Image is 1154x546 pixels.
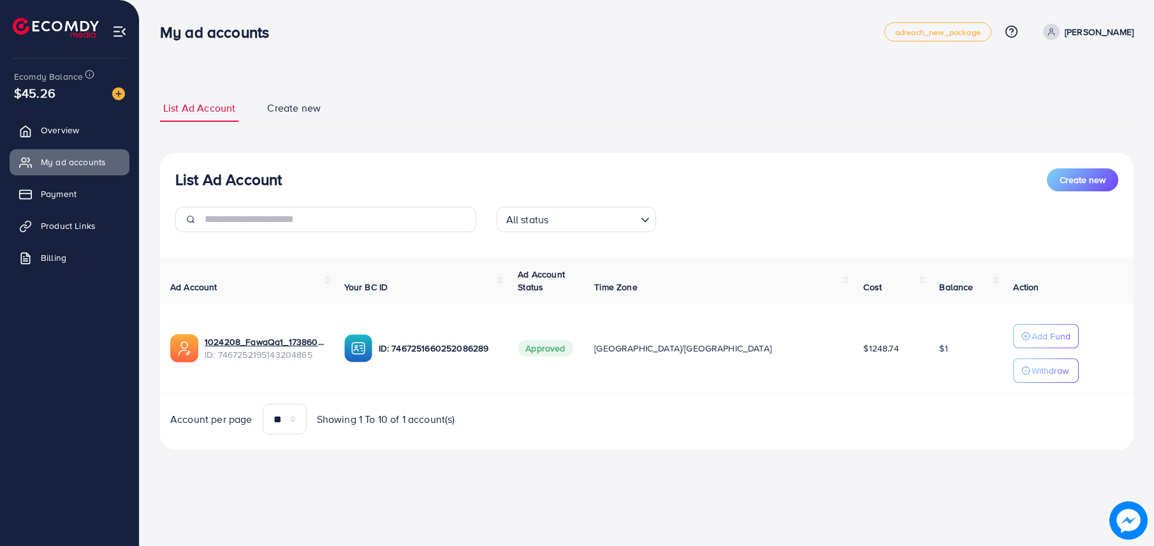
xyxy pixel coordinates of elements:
[939,342,947,355] span: $1
[112,87,125,100] img: image
[1013,358,1079,383] button: Withdraw
[13,18,99,38] img: logo
[1013,281,1039,293] span: Action
[1038,24,1134,40] a: [PERSON_NAME]
[504,210,551,229] span: All status
[10,213,129,239] a: Product Links
[10,245,129,270] a: Billing
[863,281,882,293] span: Cost
[1032,363,1069,378] p: Withdraw
[205,336,324,362] div: <span class='underline'>1024208_FawaQa1_1738605147168</span></br>7467252195143204865
[41,124,79,136] span: Overview
[205,336,324,348] a: 1024208_FawaQa1_1738605147168
[163,101,235,115] span: List Ad Account
[112,24,127,39] img: menu
[267,101,321,115] span: Create new
[41,219,96,232] span: Product Links
[160,23,279,41] h3: My ad accounts
[884,22,991,41] a: adreach_new_package
[1047,168,1118,191] button: Create new
[1109,501,1148,540] img: image
[1032,328,1070,344] p: Add Fund
[14,84,55,102] span: $45.26
[895,28,981,36] span: adreach_new_package
[10,117,129,143] a: Overview
[1060,173,1106,186] span: Create new
[379,341,498,356] p: ID: 7467251660252086289
[344,334,372,362] img: ic-ba-acc.ded83a64.svg
[552,208,635,229] input: Search for option
[939,281,973,293] span: Balance
[344,281,388,293] span: Your BC ID
[518,268,565,293] span: Ad Account Status
[170,334,198,362] img: ic-ads-acc.e4c84228.svg
[205,348,324,361] span: ID: 7467252195143204865
[41,251,66,264] span: Billing
[594,281,637,293] span: Time Zone
[170,412,252,427] span: Account per page
[10,149,129,175] a: My ad accounts
[1013,324,1079,348] button: Add Fund
[863,342,898,355] span: $1248.74
[1065,24,1134,40] p: [PERSON_NAME]
[14,70,83,83] span: Ecomdy Balance
[10,181,129,207] a: Payment
[170,281,217,293] span: Ad Account
[317,412,455,427] span: Showing 1 To 10 of 1 account(s)
[594,342,771,355] span: [GEOGRAPHIC_DATA]/[GEOGRAPHIC_DATA]
[175,170,282,189] h3: List Ad Account
[41,188,77,200] span: Payment
[41,156,106,168] span: My ad accounts
[497,207,656,232] div: Search for option
[518,340,573,357] span: Approved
